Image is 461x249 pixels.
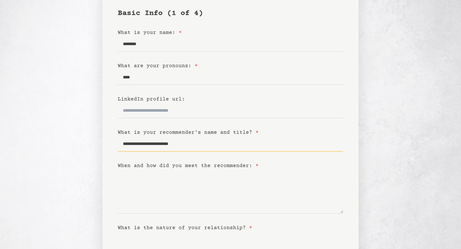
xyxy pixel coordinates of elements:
label: What are your pronouns: [118,63,198,69]
h1: Basic Info (1 of 4) [118,8,343,19]
label: LinkedIn profile url: [118,96,185,102]
label: What is your name: [118,30,182,36]
label: When and how did you meet the recommender: [118,163,259,169]
label: What is your recommender’s name and title? [118,130,259,135]
label: What is the nature of your relationship? [118,225,252,231]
